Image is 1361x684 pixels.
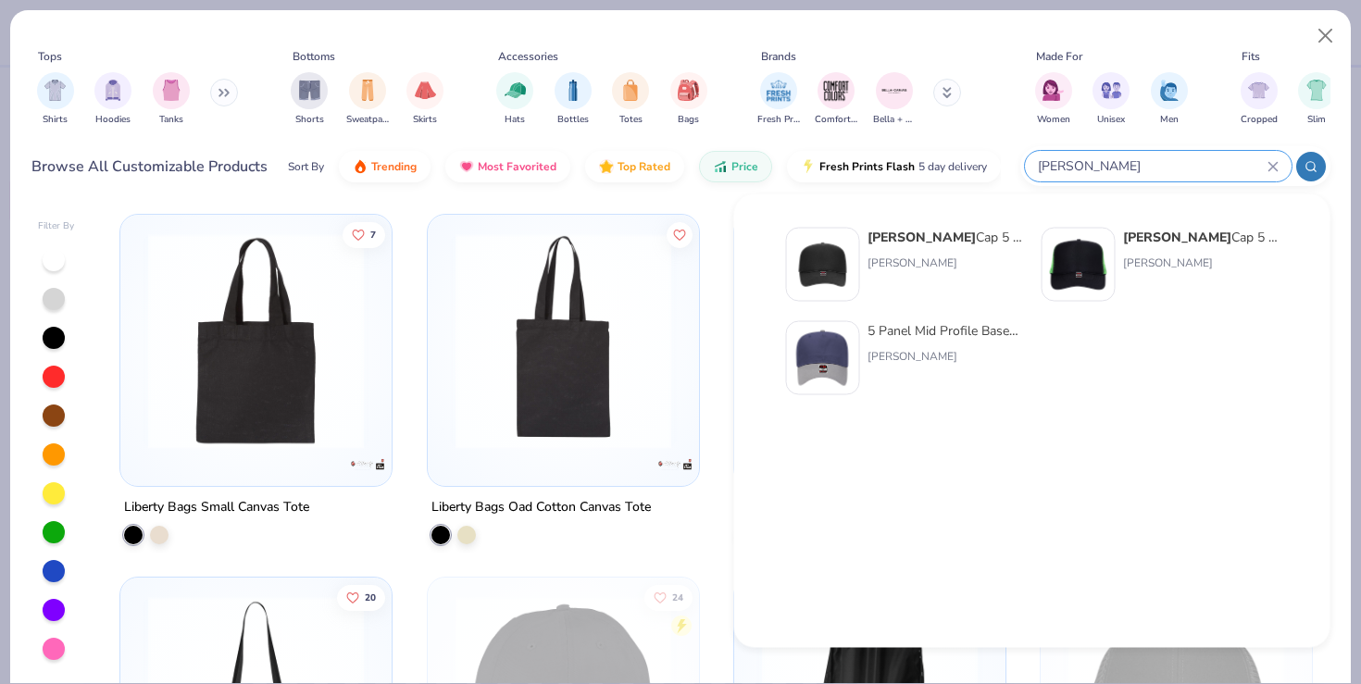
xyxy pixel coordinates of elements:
[757,72,800,127] div: filter for Fresh Prints
[1241,113,1278,127] span: Cropped
[1160,113,1179,127] span: Men
[353,159,368,174] img: trending.gif
[37,72,74,127] button: filter button
[815,72,857,127] button: filter button
[643,585,692,611] button: Like
[1308,19,1343,54] button: Close
[873,113,916,127] span: Bella + Canvas
[1036,48,1082,65] div: Made For
[431,496,651,519] div: Liberty Bags Oad Cotton Canvas Tote
[38,48,62,65] div: Tops
[815,72,857,127] div: filter for Comfort Colors
[1036,155,1267,177] input: Try "T-Shirt"
[346,113,389,127] span: Sweatpants
[757,113,800,127] span: Fresh Prints
[1241,72,1278,127] button: filter button
[1093,72,1130,127] div: filter for Unisex
[873,72,916,127] button: filter button
[1159,80,1180,101] img: Men Image
[612,72,649,127] button: filter button
[37,72,74,127] div: filter for Shirts
[346,72,389,127] button: filter button
[153,72,190,127] div: filter for Tanks
[599,159,614,174] img: TopRated.gif
[619,113,643,127] span: Totes
[868,228,1023,247] div: Cap 5 Panel Mid Profile Mesh Back Trucker Hat
[1093,72,1130,127] button: filter button
[678,80,698,101] img: Bags Image
[656,446,693,483] img: Liberty Bags logo
[765,77,793,105] img: Fresh Prints Image
[1035,72,1072,127] button: filter button
[1307,113,1326,127] span: Slim
[505,113,525,127] span: Hats
[406,72,443,127] div: filter for Skirts
[44,80,66,101] img: Shirts Image
[346,72,389,127] div: filter for Sweatpants
[43,113,68,127] span: Shirts
[555,72,592,127] button: filter button
[38,219,75,233] div: Filter By
[350,446,387,483] img: Liberty Bags logo
[678,113,699,127] span: Bags
[918,156,987,178] span: 5 day delivery
[666,221,692,247] button: Like
[1050,236,1107,293] img: 03eab217-719c-4b32-96b9-b0691a79c4aa
[357,80,378,101] img: Sweatpants Image
[815,113,857,127] span: Comfort Colors
[868,255,1023,271] div: [PERSON_NAME]
[670,72,707,127] button: filter button
[618,159,670,174] span: Top Rated
[95,113,131,127] span: Hoodies
[415,80,436,101] img: Skirts Image
[873,72,916,127] div: filter for Bella + Canvas
[406,72,443,127] button: filter button
[557,113,589,127] span: Bottles
[699,151,772,182] button: Price
[496,72,533,127] button: filter button
[365,593,376,603] span: 20
[563,80,583,101] img: Bottles Image
[1151,72,1188,127] div: filter for Men
[498,48,558,65] div: Accessories
[31,155,268,178] div: Browse All Customizable Products
[1242,48,1260,65] div: Fits
[1306,80,1327,101] img: Slim Image
[1123,255,1279,271] div: [PERSON_NAME]
[161,80,181,101] img: Tanks Image
[459,159,474,174] img: most_fav.gif
[445,151,570,182] button: Most Favorited
[612,72,649,127] div: filter for Totes
[1037,113,1070,127] span: Women
[1151,72,1188,127] button: filter button
[670,72,707,127] div: filter for Bags
[370,230,376,239] span: 7
[505,80,526,101] img: Hats Image
[822,77,850,105] img: Comfort Colors Image
[1097,113,1125,127] span: Unisex
[103,80,123,101] img: Hoodies Image
[159,113,183,127] span: Tanks
[478,159,556,174] span: Most Favorited
[880,77,908,105] img: Bella + Canvas Image
[1043,80,1064,101] img: Women Image
[1035,72,1072,127] div: filter for Women
[343,221,385,247] button: Like
[295,113,324,127] span: Shorts
[291,72,328,127] button: filter button
[819,159,915,174] span: Fresh Prints Flash
[671,593,682,603] span: 24
[339,151,431,182] button: Trending
[794,236,852,293] img: 31d1171b-c302-40d8-a1fe-679e4cf1ca7b
[761,48,796,65] div: Brands
[293,48,335,65] div: Bottoms
[1241,72,1278,127] div: filter for Cropped
[868,321,1023,341] div: 5 Panel Mid Profile Baseball Cap
[94,72,131,127] button: filter button
[555,72,592,127] div: filter for Bottles
[1101,80,1122,101] img: Unisex Image
[801,159,816,174] img: flash.gif
[153,72,190,127] button: filter button
[620,80,641,101] img: Totes Image
[371,159,417,174] span: Trending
